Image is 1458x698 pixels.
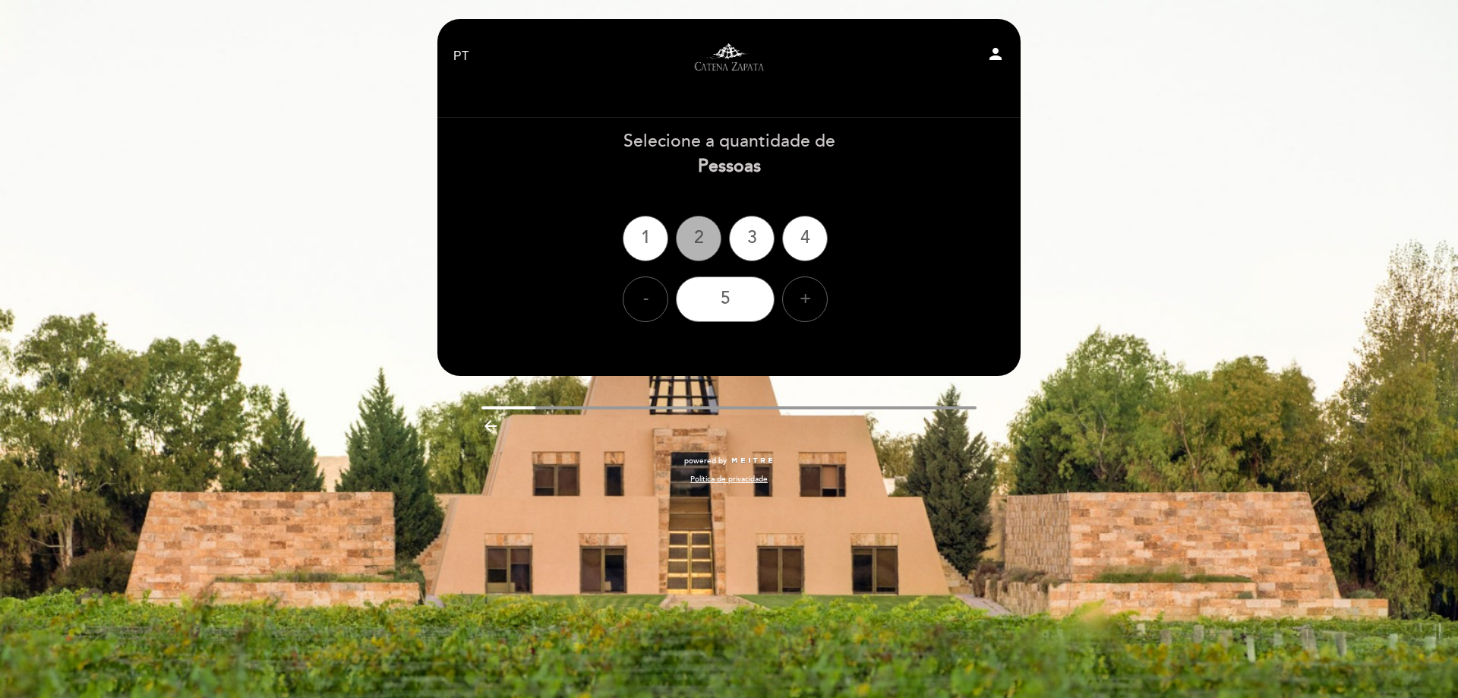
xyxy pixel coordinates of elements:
[690,474,768,485] a: Política de privacidade
[698,156,761,177] b: Pessoas
[676,276,775,322] div: 5
[437,129,1021,179] div: Selecione a quantidade de
[986,45,1005,68] button: person
[676,216,721,261] div: 2
[684,456,774,466] a: powered by
[684,456,727,466] span: powered by
[481,417,500,435] i: arrow_backward
[731,457,774,465] img: MEITRE
[634,36,824,77] a: Visitas y degustaciones en La Pirámide
[623,216,668,261] div: 1
[782,216,828,261] div: 4
[729,216,775,261] div: 3
[782,276,828,322] div: +
[623,276,668,322] div: -
[986,45,1005,63] i: person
